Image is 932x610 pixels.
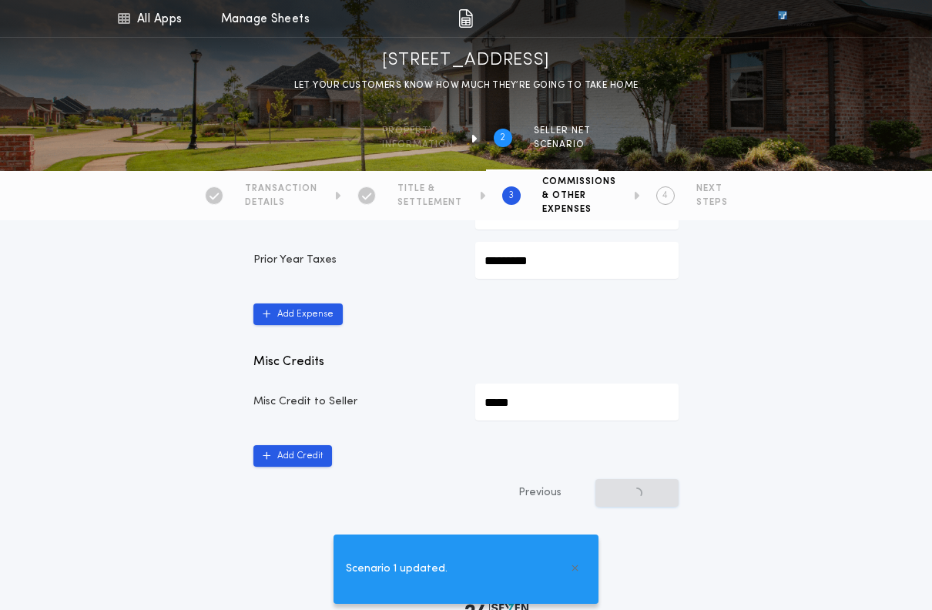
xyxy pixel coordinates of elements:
[253,445,332,467] button: Add Credit
[534,125,591,137] span: SELLER NET
[382,49,550,73] h1: [STREET_ADDRESS]
[542,189,616,202] span: & OTHER
[397,196,462,209] span: SETTLEMENT
[397,183,462,195] span: TITLE &
[542,203,616,216] span: EXPENSES
[542,176,616,188] span: COMMISSIONS
[458,9,473,28] img: img
[488,479,592,507] button: Previous
[253,253,457,268] p: Prior Year Taxes
[382,139,454,151] span: information
[696,183,728,195] span: NEXT
[508,189,514,202] h2: 3
[253,394,457,410] p: Misc Credit to Seller
[382,125,454,137] span: Property
[662,189,668,202] h2: 4
[534,139,591,151] span: SCENARIO
[750,11,815,26] img: vs-icon
[253,353,679,371] p: Misc Credits
[346,561,448,578] span: Scenario 1 updated.
[500,132,505,144] h2: 2
[245,183,317,195] span: TRANSACTION
[253,303,343,325] button: Add Expense
[245,196,317,209] span: DETAILS
[696,196,728,209] span: STEPS
[294,78,639,93] p: LET YOUR CUSTOMERS KNOW HOW MUCH THEY’RE GOING TO TAKE HOME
